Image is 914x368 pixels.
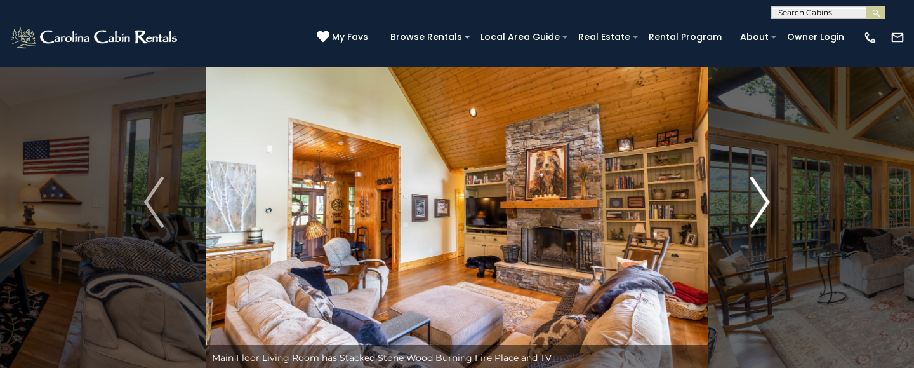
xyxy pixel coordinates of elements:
a: Real Estate [572,27,637,47]
span: My Favs [332,31,368,44]
a: Local Area Guide [474,27,566,47]
a: Browse Rentals [384,27,468,47]
a: About [734,27,775,47]
img: arrow [750,177,769,228]
img: phone-regular-white.png [863,31,877,44]
img: White-1-2.png [10,25,181,50]
a: Rental Program [642,27,728,47]
a: My Favs [317,31,371,44]
a: Owner Login [781,27,851,47]
img: mail-regular-white.png [891,31,904,44]
img: arrow [144,177,163,228]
